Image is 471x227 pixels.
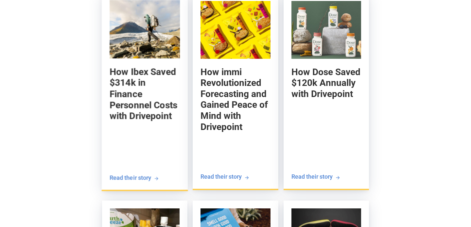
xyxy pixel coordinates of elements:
[110,66,180,122] h5: How Ibex Saved $314k in Finance Personnel Costs with Drivepoint
[353,143,471,227] iframe: Chat Widget
[291,67,361,100] h5: How Dose Saved $120k Annually with Drivepoint
[291,172,333,181] div: Read their story
[201,1,270,59] img: How immi Revolutionized Forecasting and Gained Peace of Mind with Drivepoint
[201,172,242,181] div: Read their story
[291,1,361,59] img: How Dose Saved $120k Annually with Drivepoint
[110,173,151,182] div: Read their story
[201,67,270,133] h5: How immi Revolutionized Forecasting and Gained Peace of Mind with Drivepoint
